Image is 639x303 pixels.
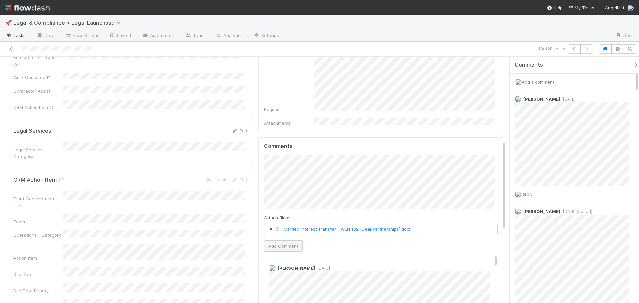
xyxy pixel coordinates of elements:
[13,195,63,209] div: Front Conversation Link
[13,177,65,183] h5: CRM Action Item
[515,191,521,198] img: avatar_ba76ddef-3fd0-4be4-9bc3-126ad567fcd5.png
[13,74,63,81] div: Work Completed?
[5,2,50,13] img: logo-inverted-e16ddd16eac7371096b0.svg
[13,19,124,26] span: Legal & Compliance > Legal Launchpad
[5,20,12,25] span: 🚀
[515,62,543,68] span: Comments
[13,271,63,278] div: Due Date
[13,287,63,294] div: Due Date Priority
[547,4,563,11] div: Help
[264,120,314,126] div: Attachments
[627,5,634,11] img: avatar_ba76ddef-3fd0-4be4-9bc3-126ad567fcd5.png
[137,31,180,41] a: Automation
[278,265,315,271] span: [PERSON_NAME]
[560,209,592,214] span: [DATE] (edited)
[568,5,594,10] span: My Tasks
[65,32,99,39] span: Flow Builder
[13,232,63,238] div: Operations - Category
[5,32,26,39] span: Tasks
[515,96,521,102] img: avatar_9d20afb4-344c-4512-8880-fee77f5fe71b.png
[264,143,498,150] h5: Comments
[523,96,560,102] span: [PERSON_NAME]
[521,191,535,197] span: Reply...
[264,240,303,252] button: Add Comment
[515,79,522,85] img: avatar_ba76ddef-3fd0-4be4-9bc3-126ad567fcd5.png
[515,208,521,215] img: avatar_ba76ddef-3fd0-4be4-9bc3-126ad567fcd5.png
[13,255,63,261] div: Action Item
[206,177,226,182] a: Unlink
[13,88,63,94] div: Contractor Assist
[523,209,560,214] span: [PERSON_NAME]
[568,4,594,11] a: My Tasks
[605,5,624,10] span: AngelList
[13,128,51,134] h5: Legal Services
[264,214,289,221] label: Attach files:
[13,218,63,225] div: Team
[560,97,576,102] span: [DATE]
[264,106,314,113] div: Request
[232,128,247,133] a: Edit
[13,54,63,67] div: Reason for AL Good Will
[232,177,247,182] a: Edit
[522,79,557,85] span: Add a comment...
[13,146,63,160] div: Legal Services Category
[13,104,63,111] div: CRM Action Item ID
[269,265,276,271] img: avatar_9d20afb4-344c-4512-8880-fee77f5fe71b.png
[538,45,565,52] span: 13 of 28 tasks
[284,227,411,232] a: Carried Interest Transfer - WEN 102 [Deal Partnerships].docx
[248,31,284,41] a: Settings
[610,31,639,41] a: Docs
[60,31,104,41] a: Flow Builder
[104,31,137,41] a: Layout
[315,266,330,271] span: [DATE]
[210,31,248,41] a: Analytics
[31,31,60,41] a: Data
[180,31,210,41] a: Team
